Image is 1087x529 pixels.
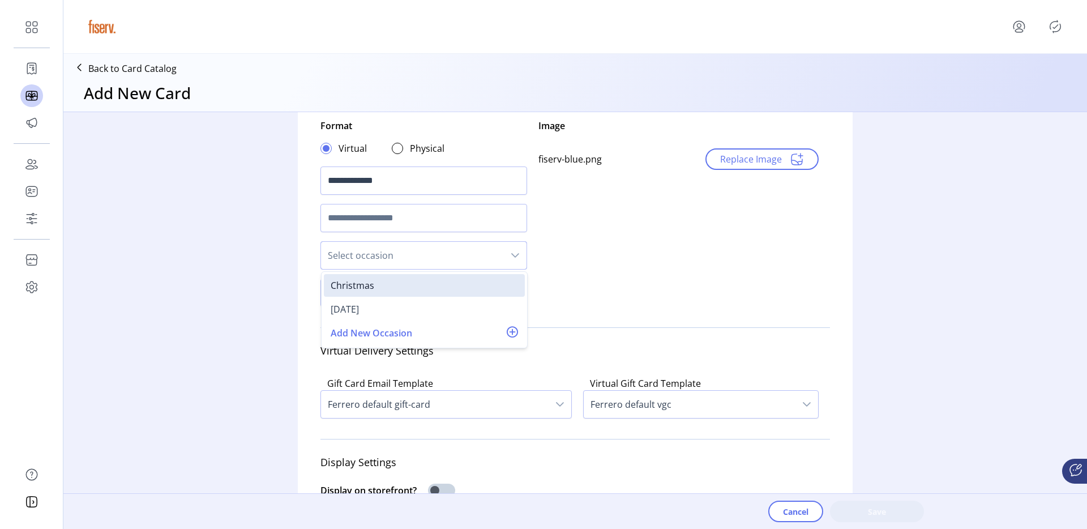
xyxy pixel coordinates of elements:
[324,298,525,321] li: Black Day
[331,326,412,340] span: Add New Occasion
[1046,18,1064,36] button: Publisher Panel
[504,242,527,269] div: dropdown trigger
[783,506,808,518] span: Cancel
[996,13,1046,40] button: menu
[324,274,525,297] li: Christmas
[321,242,504,269] span: Select occasion
[320,119,352,137] div: Format
[538,119,565,133] div: Image
[584,391,795,418] span: Ferrero default vgc
[320,336,830,365] div: Virtual Delivery Settings
[327,377,433,390] label: Gift Card Email Template
[88,62,177,75] p: Back to Card Catalog
[720,152,782,166] span: Replace Image
[538,152,679,166] div: fiserv-blue.png
[339,142,367,155] label: Virtual
[795,391,818,418] div: dropdown trigger
[331,279,374,292] div: Christmas
[322,272,527,348] ul: Option List
[331,326,518,340] button: Add New Occasion
[331,302,359,316] div: [DATE]
[590,377,701,390] label: Virtual Gift Card Template
[549,391,571,418] div: dropdown trigger
[324,322,525,344] li: Add New Occasion
[86,11,118,42] img: logo
[84,81,191,105] h3: Add New Card
[320,484,417,501] div: Display on storefront?
[321,391,549,418] span: Ferrero default gift-card
[320,448,830,477] div: Display Settings
[768,501,823,522] button: Cancel
[410,142,444,155] label: Physical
